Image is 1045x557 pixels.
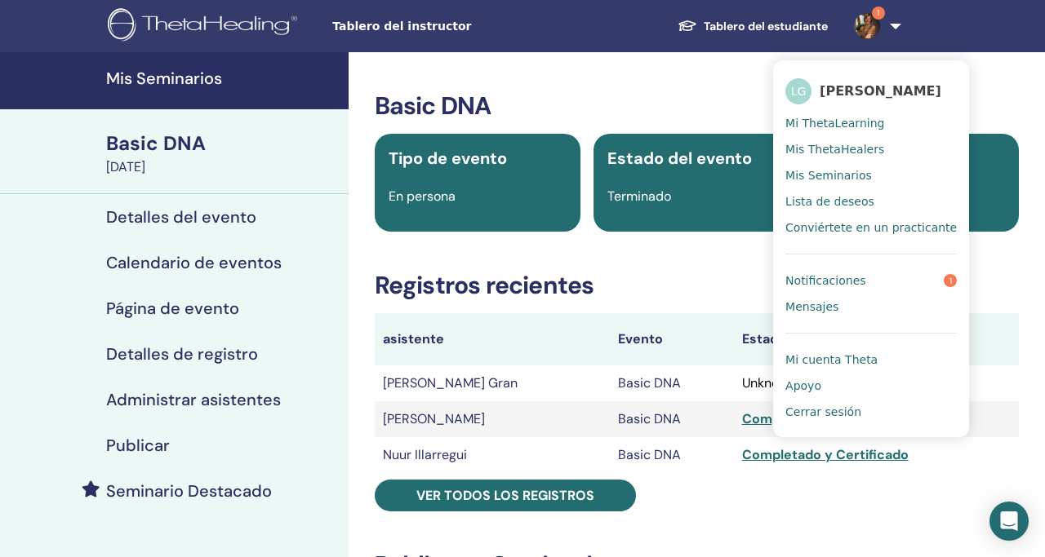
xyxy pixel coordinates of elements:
span: En persona [389,188,456,205]
ul: 1 [773,60,969,437]
a: Mensajes [785,294,957,320]
a: LG[PERSON_NAME] [785,73,957,110]
img: logo.png [108,8,303,45]
td: Basic DNA [610,365,733,401]
img: graduation-cap-white.svg [678,19,697,33]
span: 1 [872,7,885,20]
a: Lista de deseos [785,188,957,214]
th: Evento [610,313,733,365]
td: Basic DNA [610,401,733,437]
h4: Página de evento [106,298,239,318]
span: Apoyo [785,378,821,393]
span: Mi cuenta Theta [785,352,878,367]
a: Mi ThetaLearning [785,110,957,136]
th: Estado [734,313,1019,365]
a: Mis ThetaHealers [785,136,957,162]
span: Estado del evento [607,148,752,169]
div: Completado y Certificado [742,445,1011,465]
h4: Publicar [106,435,170,455]
a: Mi cuenta Theta [785,347,957,373]
span: 1 [944,274,957,287]
h4: Detalles de registro [106,344,258,364]
div: Open Intercom Messenger [989,502,1029,541]
span: Cerrar sesión [785,404,861,419]
span: [PERSON_NAME] [820,82,941,99]
h4: Mis Seminarios [106,69,339,88]
span: Mensajes [785,299,838,314]
span: Conviértete en un practicante [785,220,957,235]
h3: Registros recientes [375,271,1019,300]
a: Conviértete en un practicante [785,214,957,241]
span: Lista de deseos [785,194,874,209]
span: Terminado [607,188,671,205]
span: Tipo de evento [389,148,507,169]
td: Nuur Illarregui [375,437,611,473]
span: Mis Seminarios [785,168,872,183]
div: [DATE] [106,157,339,177]
td: [PERSON_NAME] [375,401,611,437]
a: Apoyo [785,373,957,399]
span: Tablero del instructor [332,18,577,35]
th: asistente [375,313,611,365]
h3: Basic DNA [375,91,1019,121]
span: Notificaciones [785,273,865,288]
a: Cerrar sesión [785,399,957,425]
h4: Administrar asistentes [106,390,281,409]
a: Ver todos los registros [375,480,636,511]
div: Basic DNA [106,130,339,157]
a: Basic DNA[DATE] [96,130,349,177]
td: Basic DNA [610,437,733,473]
a: Notificaciones1 [785,267,957,294]
div: Unknown [742,374,1011,393]
a: Mis Seminarios [785,162,957,188]
span: Mis ThetaHealers [785,142,884,157]
span: LG [785,78,812,104]
div: Completado y Certificado [742,409,1011,429]
h4: Seminario Destacado [106,481,272,501]
span: Ver todos los registros [416,487,594,504]
img: default.jpg [854,13,880,39]
h4: Calendario de eventos [106,253,282,272]
td: [PERSON_NAME] Gran [375,365,611,401]
h4: Detalles del evento [106,207,256,227]
span: Mi ThetaLearning [785,116,884,130]
a: Tablero del estudiante [665,11,841,42]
